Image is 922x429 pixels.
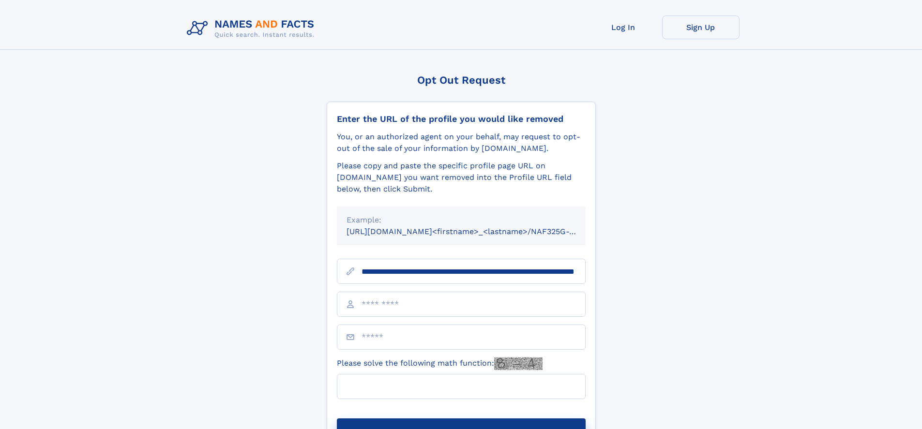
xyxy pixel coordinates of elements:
[327,74,596,86] div: Opt Out Request
[337,160,586,195] div: Please copy and paste the specific profile page URL on [DOMAIN_NAME] you want removed into the Pr...
[183,15,322,42] img: Logo Names and Facts
[347,214,576,226] div: Example:
[585,15,662,39] a: Log In
[337,357,543,370] label: Please solve the following math function:
[337,131,586,154] div: You, or an authorized agent on your behalf, may request to opt-out of the sale of your informatio...
[347,227,604,236] small: [URL][DOMAIN_NAME]<firstname>_<lastname>/NAF325G-xxxxxxxx
[662,15,740,39] a: Sign Up
[337,114,586,124] div: Enter the URL of the profile you would like removed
